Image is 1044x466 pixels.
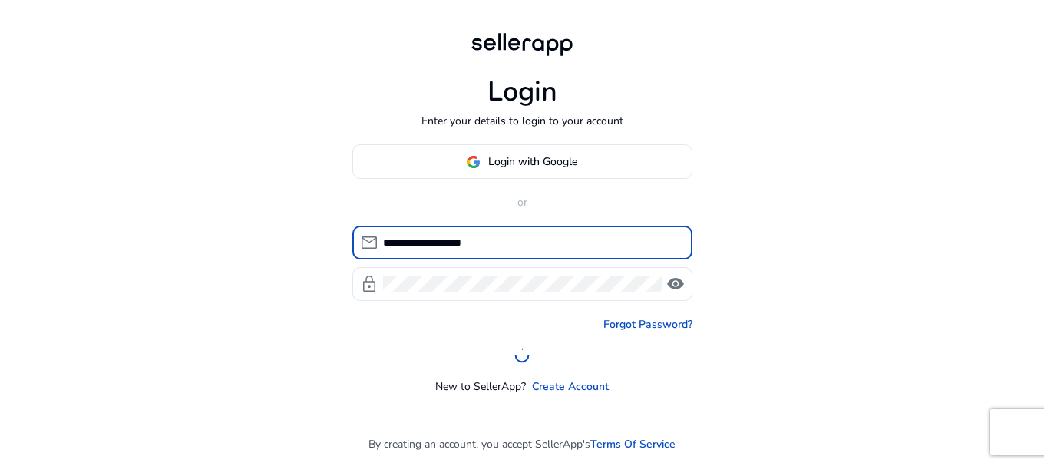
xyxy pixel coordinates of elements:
a: Terms Of Service [590,436,676,452]
span: lock [360,275,378,293]
p: Enter your details to login to your account [421,113,623,129]
img: google-logo.svg [467,155,481,169]
span: mail [360,233,378,252]
p: New to SellerApp? [435,378,526,395]
button: Login with Google [352,144,692,179]
span: Login with Google [488,154,577,170]
h1: Login [487,75,557,108]
p: or [352,194,692,210]
span: visibility [666,275,685,293]
a: Create Account [532,378,609,395]
a: Forgot Password? [603,316,692,332]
